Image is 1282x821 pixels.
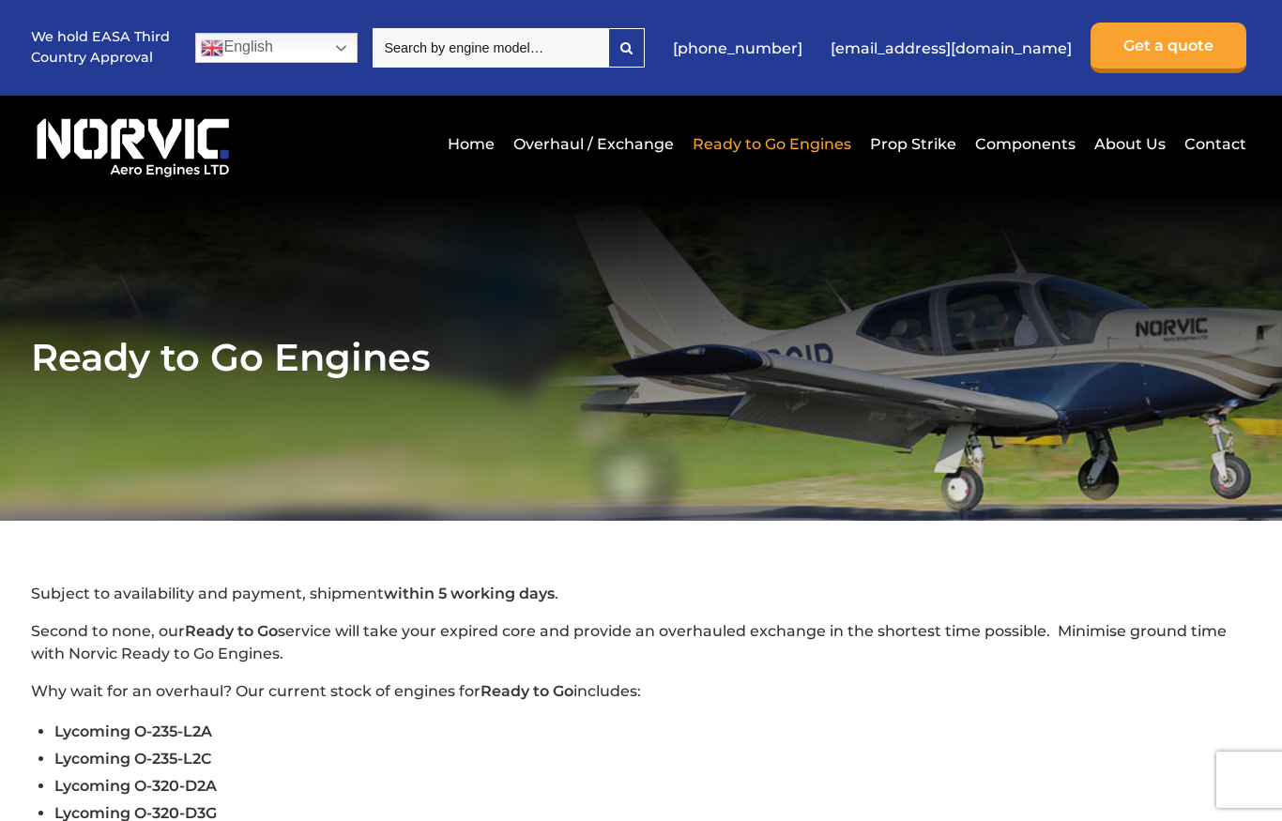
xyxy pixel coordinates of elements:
[384,585,555,602] strong: within 5 working days
[31,620,1250,665] p: Second to none, our service will take your expired core and provide an overhauled exchange in the...
[54,722,212,740] span: Lycoming O-235-L2A
[31,27,172,68] p: We hold EASA Third Country Approval
[31,334,1250,380] h1: Ready to Go Engines
[443,121,499,167] a: Home
[31,583,1250,605] p: Subject to availability and payment, shipment .
[1180,121,1246,167] a: Contact
[201,37,223,59] img: en
[821,25,1081,71] a: [EMAIL_ADDRESS][DOMAIN_NAME]
[31,680,1250,703] p: Why wait for an overhaul? Our current stock of engines for includes:
[54,777,217,795] span: Lycoming O-320-D2A
[195,33,358,63] a: English
[1090,121,1170,167] a: About Us
[185,622,278,640] strong: Ready to Go
[31,110,235,178] img: Norvic Aero Engines logo
[1091,23,1246,73] a: Get a quote
[373,28,608,68] input: Search by engine model…
[970,121,1080,167] a: Components
[509,121,679,167] a: Overhaul / Exchange
[865,121,961,167] a: Prop Strike
[664,25,812,71] a: [PHONE_NUMBER]
[481,682,573,700] strong: Ready to Go
[688,121,856,167] a: Ready to Go Engines
[54,750,212,768] span: Lycoming O-235-L2C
